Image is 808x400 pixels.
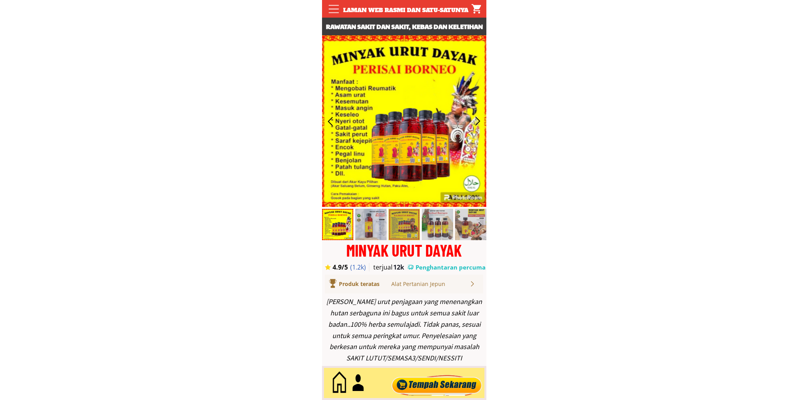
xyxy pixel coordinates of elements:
div: MINYAK URUT DAYAK [322,242,486,258]
div: Laman web rasmi dan satu-satunya [339,6,473,14]
h3: 4.9/5 [333,263,355,271]
h3: Rawatan sakit dan sakit, kebas dan keletihan [322,22,486,32]
h3: Penghantaran percuma [416,263,486,271]
h3: 12k [393,263,407,271]
h3: terjual [373,263,400,271]
h3: (1.2k) [350,263,370,271]
div: Produk teratas [339,280,402,288]
div: [PERSON_NAME] urut penjagaan yang menenangkan hutan serbaguna ini bagus untuk semua sakit luar ba... [326,296,482,364]
div: Alat Pertanian Jepun [391,280,469,288]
